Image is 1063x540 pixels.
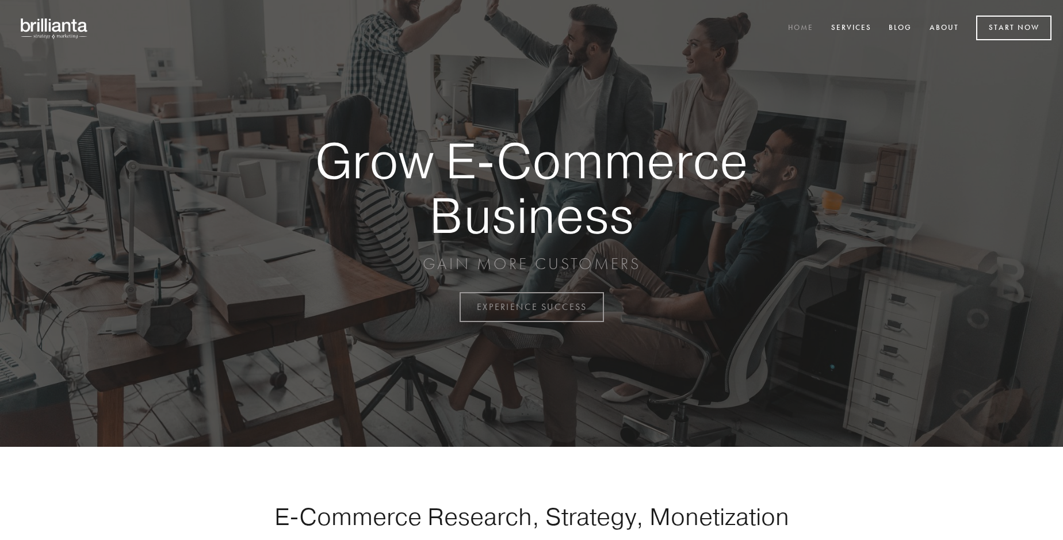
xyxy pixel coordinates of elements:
a: Home [781,19,821,38]
a: EXPERIENCE SUCCESS [460,292,604,322]
a: Services [824,19,879,38]
h1: E-Commerce Research, Strategy, Monetization [238,502,825,531]
strong: Grow E-Commerce Business [275,133,788,242]
img: brillianta - research, strategy, marketing [12,12,98,45]
a: Blog [881,19,919,38]
p: GAIN MORE CUSTOMERS [275,254,788,274]
a: Start Now [976,16,1051,40]
a: About [922,19,966,38]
